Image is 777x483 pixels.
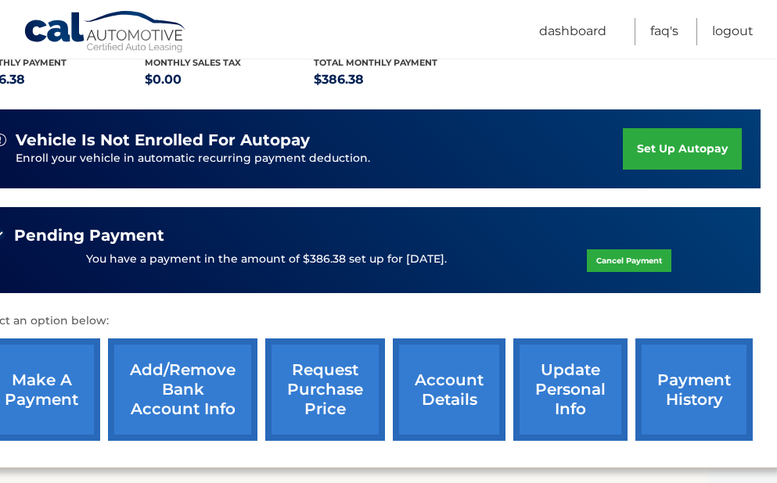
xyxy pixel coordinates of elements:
a: Logout [712,18,754,45]
a: request purchase price [265,338,385,441]
span: vehicle is not enrolled for autopay [16,131,310,150]
a: Cal Automotive [23,10,188,55]
span: Total Monthly Payment [314,57,437,68]
a: Dashboard [539,18,606,45]
span: Monthly sales Tax [145,57,241,68]
a: payment history [635,338,753,441]
a: set up autopay [623,128,742,170]
span: Pending Payment [14,226,164,245]
p: Enroll your vehicle in automatic recurring payment deduction. [16,150,623,167]
p: You have a payment in the amount of $386.38 set up for [DATE]. [86,251,447,268]
a: Add/Remove bank account info [108,338,257,441]
a: Cancel Payment [587,249,671,272]
p: $386.38 [314,69,484,91]
a: account details [393,338,505,441]
a: update personal info [513,338,628,441]
a: FAQ's [650,18,678,45]
p: $0.00 [145,69,315,91]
